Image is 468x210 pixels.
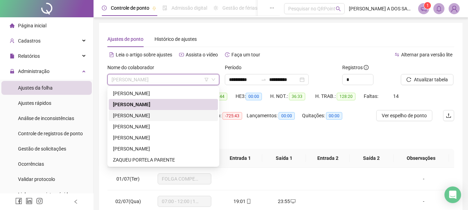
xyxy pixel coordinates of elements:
[116,52,172,57] span: Leia o artigo sobre ajustes
[414,76,448,83] span: Atualizar tabela
[15,198,22,204] span: facebook
[154,36,197,42] span: Histórico de ajustes
[18,53,40,59] span: Relatórios
[107,36,143,42] span: Ajustes de ponto
[342,64,369,71] span: Registros
[399,154,443,162] span: Observações
[113,123,214,130] div: [PERSON_NAME]
[211,77,215,82] span: down
[261,77,266,82] span: to
[401,52,452,57] span: Alternar para versão lite
[436,6,442,12] span: bell
[349,5,414,12] span: [PERSON_NAME] A DOS SANTOS - PONTO DA CONSTRUÇÃO
[109,143,218,154] div: LUCINEY CHRISTIAN LOPES DE SOUSA
[337,93,355,100] span: 128:20
[113,112,214,119] div: [PERSON_NAME]
[444,186,461,203] div: Open Intercom Messenger
[424,2,431,9] sup: 1
[115,199,141,204] span: 02/07(Qua)
[394,149,449,168] th: Observações
[18,85,53,91] span: Ajustes da folha
[421,6,427,12] span: notification
[423,176,424,182] span: -
[225,52,230,57] span: history
[233,199,246,204] span: 19:01
[109,132,218,143] div: GILSON DE MELO GOMES
[364,93,379,99] span: Faltas:
[102,6,107,10] span: clock-circle
[179,52,184,57] span: youtube
[10,23,15,28] span: home
[109,88,218,99] div: ANDRESSA CAROLINE VINHOTE DE SOUSA
[18,161,44,167] span: Ocorrências
[109,99,218,110] div: ANTONIO MOTA DOS SANTOS
[18,100,51,106] span: Ajustes rápidos
[426,3,429,8] span: 1
[162,196,207,207] span: 07:00 - 12:00 | 14:00 - 17:00
[18,131,83,136] span: Controle de registros de ponto
[423,199,424,204] span: -
[213,6,218,10] span: sun
[302,112,351,120] div: Quitações:
[10,38,15,43] span: user-add
[236,92,270,100] div: HE 3:
[247,112,302,120] div: Lançamentos:
[449,3,459,14] img: 76311
[278,199,290,204] span: 23:55
[18,146,66,152] span: Gestão de solicitações
[112,74,215,85] span: ANTONIO MOTA DOS SANTOS
[36,198,43,204] span: instagram
[10,69,15,74] span: lock
[279,112,295,120] span: 00:00
[18,176,55,182] span: Validar protocolo
[73,199,78,204] span: left
[109,121,218,132] div: FABRICIO NASCIMENTO BATISTA
[18,192,71,197] span: Link para registro rápido
[246,93,262,100] span: 00:00
[162,6,167,10] span: file-done
[113,156,214,164] div: ZAQUEU PORTELA PARENTE
[395,52,399,57] span: swap
[222,5,257,11] span: Gestão de férias
[107,64,159,71] label: Nome do colaborador
[376,110,432,121] button: Ver espelho de ponto
[364,65,369,70] span: info-circle
[406,77,411,82] span: reload
[231,52,260,57] span: Faça um tour
[204,77,209,82] span: filter
[109,110,218,121] div: ERICK GABRIEL DE SOUZA RODRIGUES
[446,113,451,118] span: upload
[18,69,50,74] span: Administração
[113,101,214,108] div: [PERSON_NAME]
[262,149,306,168] th: Saída 1
[113,90,214,97] div: [PERSON_NAME]
[326,112,342,120] span: 00:00
[246,199,251,204] span: mobile
[382,112,427,119] span: Ver espelho de ponto
[401,74,453,85] button: Atualizar tabela
[393,93,399,99] span: 14
[109,154,218,165] div: ZAQUEU PORTELA PARENTE
[219,149,262,168] th: Entrada 1
[350,149,393,168] th: Saída 2
[289,93,305,100] span: 36:33
[10,54,15,58] span: file
[186,52,218,57] span: Assista o vídeo
[225,64,246,71] label: Período
[113,145,214,153] div: [PERSON_NAME]
[18,23,46,28] span: Página inicial
[270,92,315,100] div: H. NOT.:
[152,6,156,10] span: pushpin
[109,52,114,57] span: file-text
[111,5,149,11] span: Controle de ponto
[306,149,350,168] th: Entrada 2
[18,116,74,121] span: Análise de inconsistências
[26,198,33,204] span: linkedin
[270,6,274,10] span: ellipsis
[18,38,41,44] span: Cadastros
[222,112,242,120] span: -725:43
[113,134,214,141] div: [PERSON_NAME]
[290,199,295,204] span: desktop
[162,174,207,184] span: FOLGA COMPENSATÓRIA
[315,92,364,100] div: H. TRAB.:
